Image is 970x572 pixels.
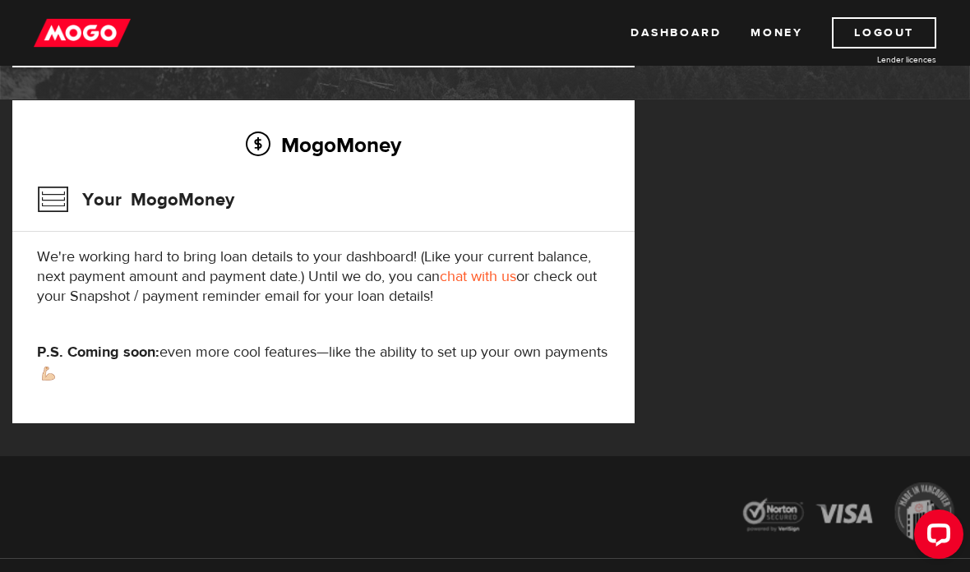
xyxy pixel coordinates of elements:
p: even more cool features—like the ability to set up your own payments [37,343,610,382]
h3: Your MogoMoney [37,178,234,221]
img: mogo_logo-11ee424be714fa7cbb0f0f49df9e16ec.png [34,17,131,48]
a: chat with us [440,267,516,286]
a: Logout [832,17,936,48]
a: Money [751,17,802,48]
strong: P.S. Coming soon: [37,343,159,362]
iframe: LiveChat chat widget [901,503,970,572]
img: strong arm emoji [42,367,55,381]
a: Dashboard [630,17,721,48]
p: We're working hard to bring loan details to your dashboard! (Like your current balance, next paym... [37,247,610,307]
a: Lender licences [813,53,936,66]
img: legal-icons-92a2ffecb4d32d839781d1b4e4802d7b.png [727,470,970,557]
h2: MogoMoney [37,127,610,162]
